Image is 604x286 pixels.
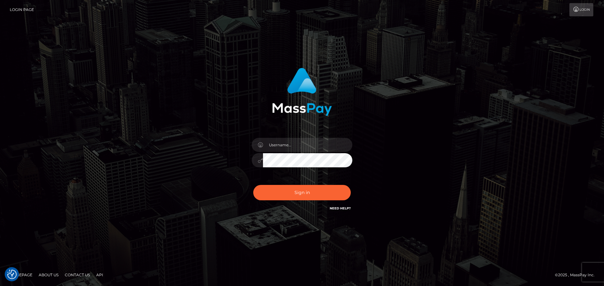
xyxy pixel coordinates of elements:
[10,3,34,16] a: Login Page
[330,206,351,210] a: Need Help?
[272,68,332,116] img: MassPay Login
[569,3,593,16] a: Login
[36,270,61,280] a: About Us
[7,270,17,279] img: Revisit consent button
[263,138,352,152] input: Username...
[94,270,106,280] a: API
[253,185,351,200] button: Sign in
[555,272,599,278] div: © 2025 , MassPay Inc.
[62,270,92,280] a: Contact Us
[7,270,17,279] button: Consent Preferences
[7,270,35,280] a: Homepage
